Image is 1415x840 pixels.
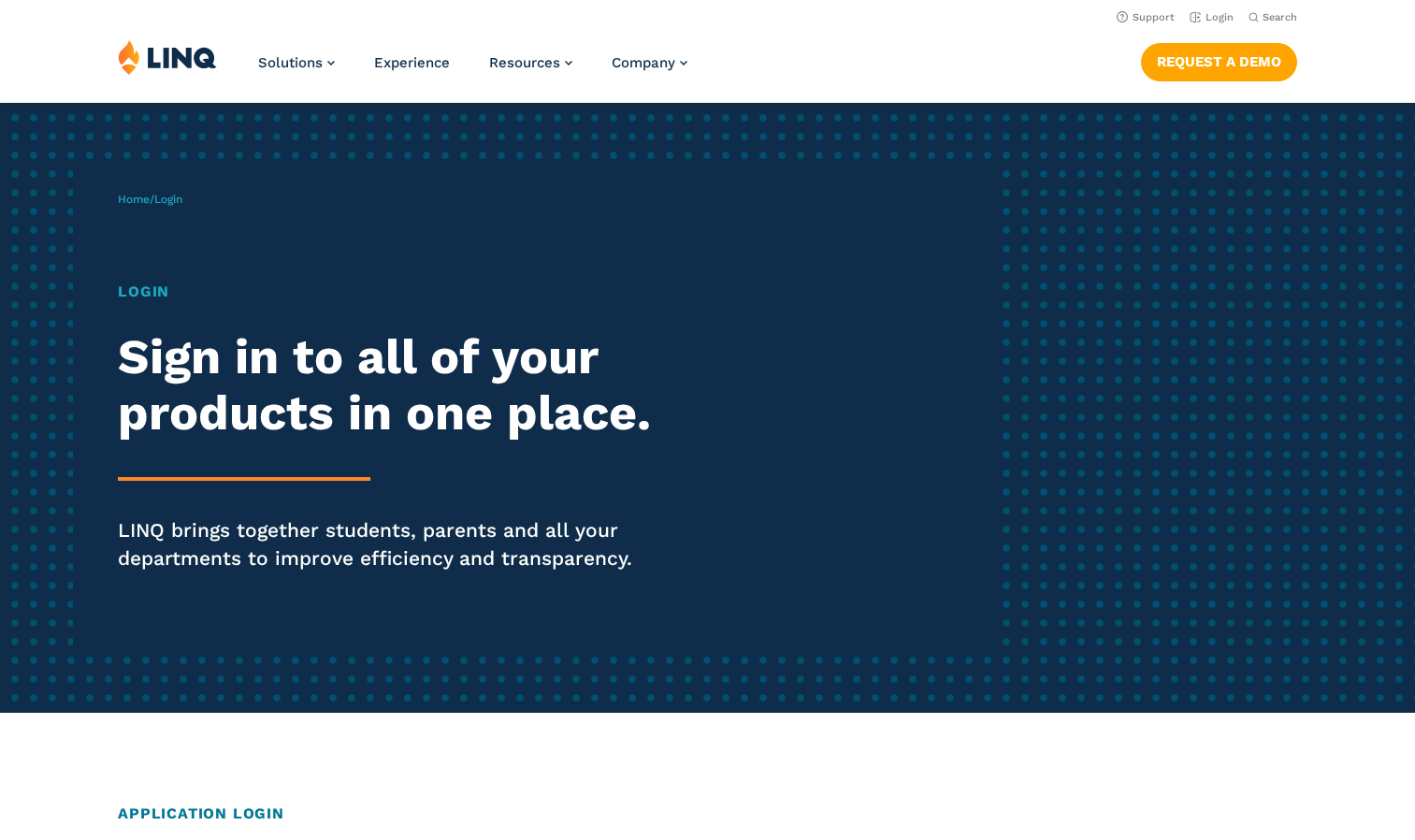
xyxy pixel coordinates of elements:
[1263,11,1297,23] span: Search
[612,54,675,71] span: Company
[118,281,663,303] h1: Login
[1141,43,1297,80] a: Request a Demo
[154,193,182,206] span: Login
[118,329,663,442] h2: Sign in to all of your products in one place.
[118,193,150,206] a: Home
[258,54,335,71] a: Solutions
[374,54,450,71] a: Experience
[118,803,1297,825] h2: Application Login
[1141,39,1297,80] nav: Button Navigation
[118,39,217,75] img: LINQ | K‑12 Software
[258,39,687,101] nav: Primary Navigation
[258,54,323,71] span: Solutions
[118,193,182,206] span: /
[1249,10,1297,24] button: Open Search Bar
[1117,11,1175,23] a: Support
[489,54,560,71] span: Resources
[612,54,687,71] a: Company
[118,516,663,572] p: LINQ brings together students, parents and all your departments to improve efficiency and transpa...
[1190,11,1234,23] a: Login
[489,54,572,71] a: Resources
